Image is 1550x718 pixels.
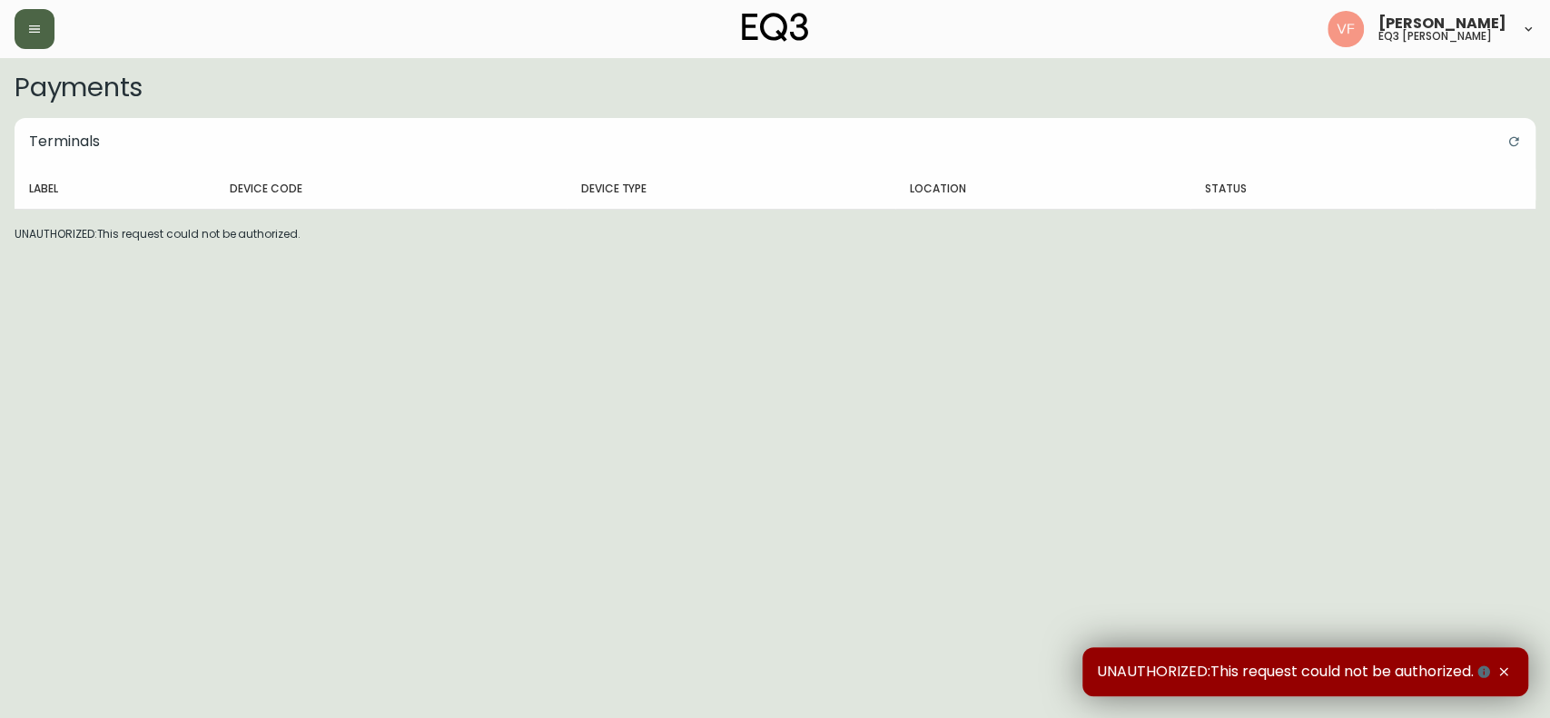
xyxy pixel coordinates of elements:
[15,169,1535,210] table: devices table
[4,107,1546,253] div: UNAUTHORIZED:This request could not be authorized.
[1378,31,1492,42] h5: eq3 [PERSON_NAME]
[1097,662,1494,682] span: UNAUTHORIZED:This request could not be authorized.
[1328,11,1364,47] img: 83954825a82370567d732cff99fea37d
[15,169,215,209] th: Label
[15,118,114,165] h5: Terminals
[567,169,895,209] th: Device Type
[215,169,567,209] th: Device Code
[1378,16,1506,31] span: [PERSON_NAME]
[1190,169,1435,209] th: Status
[895,169,1190,209] th: Location
[15,73,1535,102] h2: Payments
[742,13,809,42] img: logo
